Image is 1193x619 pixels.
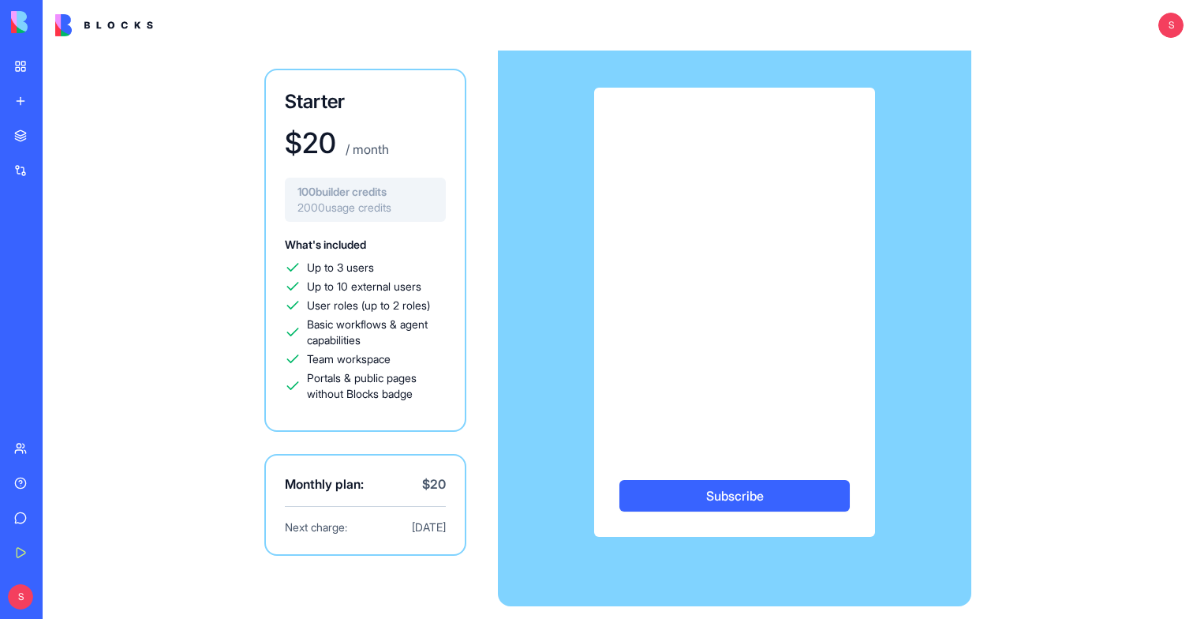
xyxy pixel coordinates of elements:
[1158,13,1184,38] span: S
[307,279,421,294] span: Up to 10 external users
[619,480,850,512] button: Subscribe
[616,110,853,458] iframe: Secure payment input frame
[8,584,33,610] span: S
[307,351,391,367] span: Team workspace
[307,298,430,313] span: User roles (up to 2 roles)
[297,184,433,200] span: 100 builder credits
[342,140,389,159] p: / month
[285,89,446,114] h3: Starter
[285,520,347,535] span: Next charge:
[11,11,109,33] img: logo
[55,14,153,36] img: logo
[297,200,433,216] span: 2000 usage credits
[422,475,446,493] span: $ 20
[285,238,366,251] span: What's included
[307,370,446,402] span: Portals & public pages without Blocks badge
[307,317,446,348] span: Basic workflows & agent capabilities
[307,260,374,276] span: Up to 3 users
[285,127,336,159] h1: $ 20
[285,475,364,493] span: Monthly plan:
[412,520,446,535] span: [DATE]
